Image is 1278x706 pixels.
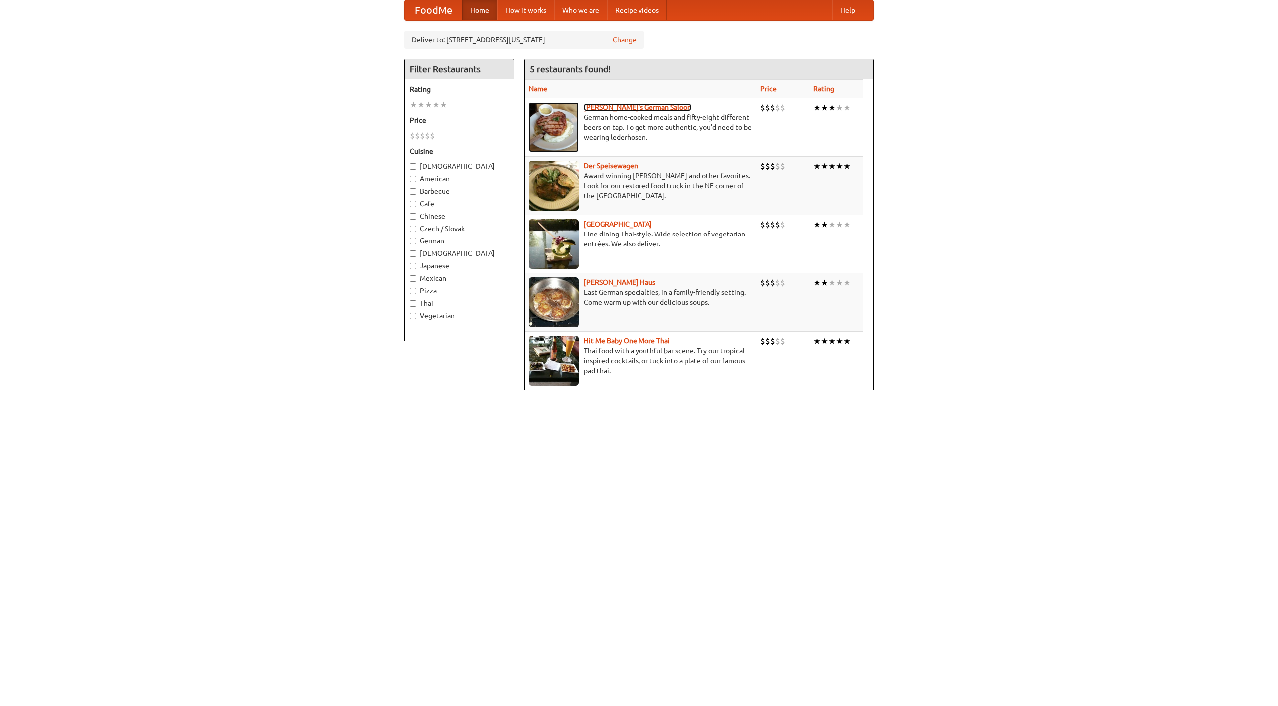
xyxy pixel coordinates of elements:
a: Home [462,0,497,20]
li: $ [775,219,780,230]
label: Pizza [410,286,509,296]
li: ★ [813,277,821,288]
li: ★ [843,161,851,172]
li: $ [780,161,785,172]
li: ★ [417,99,425,110]
img: satay.jpg [529,219,579,269]
input: Mexican [410,275,416,282]
input: Japanese [410,263,416,269]
a: Der Speisewagen [584,162,638,170]
input: [DEMOGRAPHIC_DATA] [410,163,416,170]
a: Change [613,35,637,45]
h4: Filter Restaurants [405,59,514,79]
li: $ [760,336,765,347]
label: German [410,236,509,246]
b: [PERSON_NAME] Haus [584,278,655,286]
li: $ [425,130,430,141]
label: [DEMOGRAPHIC_DATA] [410,161,509,171]
h5: Cuisine [410,146,509,156]
a: [GEOGRAPHIC_DATA] [584,220,652,228]
li: ★ [836,336,843,347]
a: Help [832,0,863,20]
input: Thai [410,300,416,307]
li: ★ [828,219,836,230]
label: Barbecue [410,186,509,196]
li: $ [420,130,425,141]
li: $ [780,219,785,230]
input: Czech / Slovak [410,226,416,232]
p: East German specialties, in a family-friendly setting. Come warm up with our delicious soups. [529,287,752,307]
li: ★ [432,99,440,110]
li: ★ [821,336,828,347]
li: ★ [843,336,851,347]
li: ★ [425,99,432,110]
input: Cafe [410,201,416,207]
li: ★ [821,161,828,172]
li: $ [770,161,775,172]
label: Chinese [410,211,509,221]
li: ★ [836,102,843,113]
li: ★ [828,277,836,288]
label: American [410,174,509,184]
li: $ [780,102,785,113]
input: [DEMOGRAPHIC_DATA] [410,250,416,257]
li: $ [775,336,780,347]
p: Thai food with a youthful bar scene. Try our tropical inspired cocktails, or tuck into a plate of... [529,346,752,376]
input: Barbecue [410,188,416,195]
li: $ [770,277,775,288]
li: $ [765,161,770,172]
li: ★ [828,102,836,113]
li: $ [780,336,785,347]
input: American [410,176,416,182]
li: ★ [828,336,836,347]
a: Hit Me Baby One More Thai [584,337,670,345]
li: $ [765,219,770,230]
a: Rating [813,85,834,93]
li: ★ [843,219,851,230]
li: ★ [843,277,851,288]
li: $ [765,277,770,288]
li: ★ [813,102,821,113]
li: ★ [843,102,851,113]
li: ★ [836,219,843,230]
li: $ [770,219,775,230]
h5: Price [410,115,509,125]
input: Vegetarian [410,313,416,319]
a: Name [529,85,547,93]
li: ★ [836,277,843,288]
li: $ [775,277,780,288]
a: Recipe videos [607,0,667,20]
img: kohlhaus.jpg [529,277,579,327]
label: Thai [410,298,509,308]
li: $ [765,336,770,347]
b: [PERSON_NAME]'s German Saloon [584,103,691,111]
li: $ [780,277,785,288]
li: $ [430,130,435,141]
li: ★ [440,99,447,110]
li: ★ [821,277,828,288]
li: $ [760,161,765,172]
li: ★ [813,161,821,172]
li: ★ [821,102,828,113]
li: ★ [821,219,828,230]
li: $ [410,130,415,141]
img: speisewagen.jpg [529,161,579,211]
div: Deliver to: [STREET_ADDRESS][US_STATE] [404,31,644,49]
li: ★ [836,161,843,172]
p: Fine dining Thai-style. Wide selection of vegetarian entrées. We also deliver. [529,229,752,249]
li: $ [760,102,765,113]
li: ★ [828,161,836,172]
label: Mexican [410,273,509,283]
p: Award-winning [PERSON_NAME] and other favorites. Look for our restored food truck in the NE corne... [529,171,752,201]
li: $ [770,102,775,113]
li: $ [775,161,780,172]
li: $ [415,130,420,141]
p: German home-cooked meals and fifty-eight different beers on tap. To get more authentic, you'd nee... [529,112,752,142]
a: How it works [497,0,554,20]
li: ★ [813,219,821,230]
input: Chinese [410,213,416,220]
h5: Rating [410,84,509,94]
input: Pizza [410,288,416,294]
